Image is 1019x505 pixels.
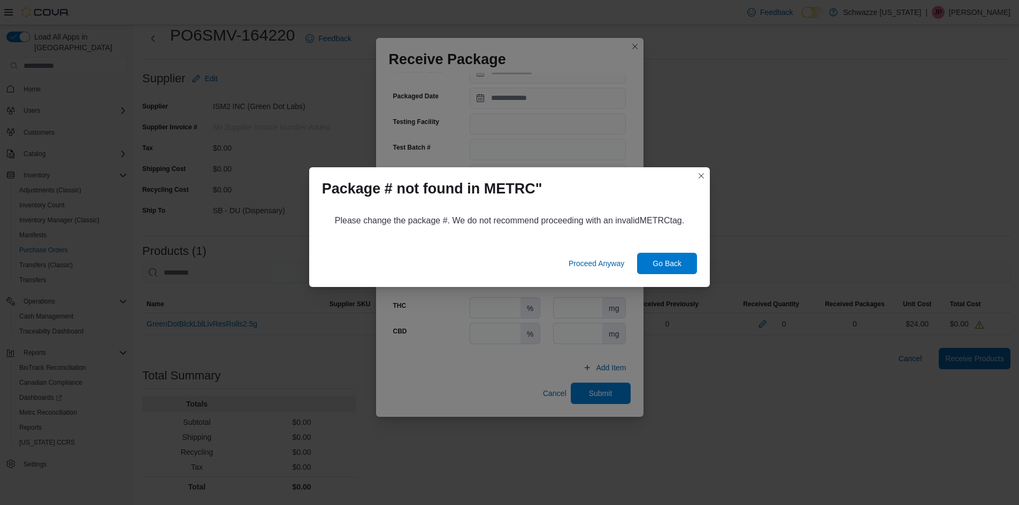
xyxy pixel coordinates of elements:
h1: Package # not found in METRC" [322,180,542,197]
span: Proceed Anyway [569,258,624,269]
p: Please change the package #. We do not recommend proceeding with an invalid METRC tag. [335,214,684,227]
button: Closes this modal window [695,169,708,182]
span: Go Back [653,258,681,269]
button: Go Back [637,253,697,274]
button: Proceed Anyway [564,253,629,274]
